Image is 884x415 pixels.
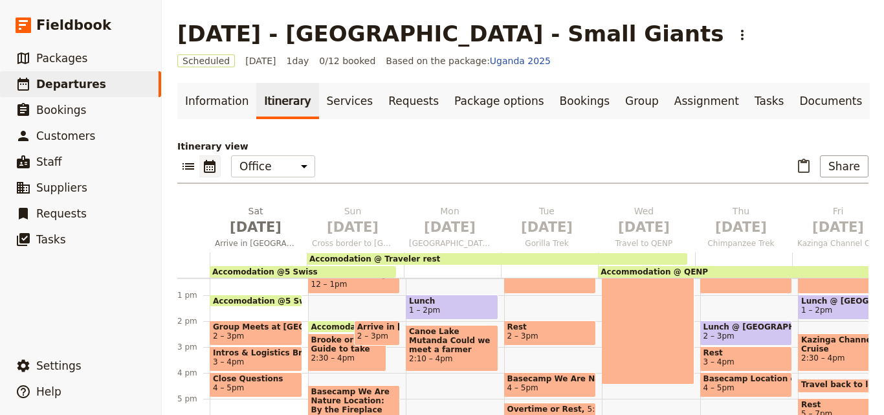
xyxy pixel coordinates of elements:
span: Fieldbook [36,16,111,35]
div: Lunch @ [GEOGRAPHIC_DATA]2 – 3pm [700,320,793,346]
span: [DATE] [245,54,276,67]
button: Tue [DATE]Gorilla Trek [501,205,598,252]
span: [DATE] [797,218,879,237]
h2: Fri [797,205,879,237]
span: 2 – 3pm [357,331,388,341]
span: Accomodation @ Traveler rest [311,322,448,331]
div: Accomodation @ Traveler rest [308,320,386,333]
a: Requests [381,83,447,119]
span: Departures [36,78,106,91]
div: Canoe Lake Mutanda Could we meet a farmer here?2:10 – 4pm [406,325,498,372]
div: Group Meets at [GEOGRAPHIC_DATA]2 – 3pm [210,320,302,346]
span: Accomodation @5 Swiss [212,267,318,276]
span: 2 – 3pm [703,331,735,341]
span: Based on the package: [386,54,551,67]
h2: Tue [506,205,588,237]
span: [DATE] [603,218,685,237]
span: 1 – 2pm [409,306,440,315]
span: 2:10 – 4pm [409,354,495,363]
span: Basecamp We Are Nature Location: By the Fireplace [PERSON_NAME] Contreversial Legacy/Life Activis... [311,387,397,414]
span: 2 – 3pm [507,331,538,341]
span: Customers [36,129,95,142]
span: Cross border to [GEOGRAPHIC_DATA] [307,238,399,249]
span: Brooke or Raw Guide to take walk into town, explore markets etc [311,335,383,353]
span: Arrive in [GEOGRAPHIC_DATA] [357,322,397,331]
span: Settings [36,359,82,372]
span: [DATE] [312,218,393,237]
span: Accomodation @ Traveler rest [309,254,440,264]
span: 4 – 5pm [213,383,244,392]
div: Lunch1 – 2pm [406,295,498,320]
span: Intros & Logistics Briefing [213,348,299,357]
div: Arrive in [GEOGRAPHIC_DATA]2 – 3pm [354,320,400,346]
span: Kazinga Channel Cruise [792,238,884,249]
div: Accomodation @ Traveler rest [307,253,687,265]
div: Brooke or Raw Guide to take walk into town, explore markets etc2:30 – 4pm [308,333,386,372]
span: Travel to QENP [598,238,690,249]
div: Rest3 – 4pm [700,346,793,372]
span: Overtime or Rest [507,405,588,414]
div: Close Questions4 – 5pm [210,372,302,398]
div: Cross border to [GEOGRAPHIC_DATA]12 – 1pm [308,269,401,294]
div: Basecamp Location on patio with fire4 – 5pm [700,372,793,398]
span: 2 – 3pm [213,331,244,341]
div: 1 pm [177,290,210,300]
span: Accomodation @5 Swiss [213,297,324,305]
span: 0/12 booked [319,54,375,67]
div: Intros & Logistics Briefing3 – 4pm [210,346,302,372]
span: Chimpanzee Trek [695,238,787,249]
div: Accomodation @5 Swiss [210,295,302,307]
h1: [DATE] - [GEOGRAPHIC_DATA] - Small Giants [177,21,724,47]
span: Lunch [409,297,495,306]
a: Assignment [667,83,747,119]
span: Packages [36,52,87,65]
span: Gorilla Trek [501,238,593,249]
span: Accommodation @ QENP [601,267,708,276]
span: Group Meets at [GEOGRAPHIC_DATA] [213,322,299,331]
span: Scheduled [177,54,235,67]
button: Paste itinerary item [793,155,815,177]
span: [GEOGRAPHIC_DATA] Visit [404,238,496,249]
div: Game Drive9:30am – 4:30pm [602,204,694,385]
div: Rest2 – 3pm [504,320,597,346]
span: 3 – 4pm [213,357,244,366]
span: Rest [507,322,593,331]
span: Basecamp We Are Nature [507,374,593,383]
button: List view [177,155,199,177]
span: [DATE] [409,218,491,237]
button: Calendar view [199,155,221,177]
span: Staff [36,155,62,168]
span: Canoe Lake Mutanda Could we meet a farmer here? [409,327,495,354]
a: Group [617,83,667,119]
div: 5 pm [177,394,210,404]
span: Requests [36,207,87,220]
a: Package options [447,83,551,119]
div: 4 pm [177,368,210,378]
span: Help [36,385,61,398]
span: Close Questions [213,374,299,383]
button: Actions [731,24,753,46]
h2: Sat [215,205,296,237]
p: Itinerary view [177,140,868,153]
h2: Sun [312,205,393,237]
button: Wed [DATE]Travel to QENP [598,205,695,252]
button: Sun [DATE]Cross border to [GEOGRAPHIC_DATA] [307,205,404,252]
a: Documents [791,83,870,119]
span: 1 day [287,54,309,67]
div: 2 pm [177,316,210,326]
span: 4 – 5pm [507,383,538,392]
span: Suppliers [36,181,87,194]
a: Information [177,83,256,119]
span: Basecamp Location on patio with fire [703,374,790,383]
h2: Thu [700,205,782,237]
span: [DATE] [506,218,588,237]
button: Sat [DATE]Arrive in [GEOGRAPHIC_DATA] [210,205,307,252]
h2: Wed [603,205,685,237]
span: [DATE] [700,218,782,237]
span: Bookings [36,104,86,117]
button: Thu [DATE]Chimpanzee Trek [695,205,792,252]
a: Uganda 2025 [490,56,551,66]
span: 2:30 – 4pm [311,353,383,363]
span: Lunch @ [GEOGRAPHIC_DATA] [703,322,790,331]
h2: Mon [409,205,491,237]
